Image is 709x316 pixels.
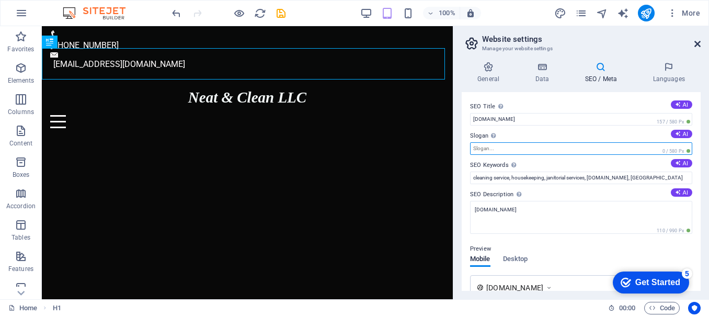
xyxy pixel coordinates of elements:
[6,202,36,210] p: Accordion
[423,7,460,19] button: 100%
[575,7,587,19] i: Pages (Ctrl+Alt+S)
[470,255,528,275] div: Preview
[660,148,692,155] span: 0 / 580 Px
[554,7,566,19] i: Design (Ctrl+Alt+Y)
[470,142,692,155] input: Slogan...
[275,7,287,19] i: Save (Ctrl+S)
[617,7,629,19] i: AI Writer
[626,304,628,312] span: :
[470,243,491,255] p: Preview
[12,233,30,242] p: Tables
[649,302,675,314] span: Code
[60,7,139,19] img: Editor Logo
[671,130,692,138] button: Slogan
[655,227,692,234] span: 110 / 990 Px
[503,253,528,267] span: Desktop
[688,302,701,314] button: Usercentrics
[8,76,35,85] p: Elements
[8,108,34,116] p: Columns
[170,7,182,19] button: undo
[637,62,701,84] h4: Languages
[596,7,608,19] i: Navigator
[569,62,637,84] h4: SEO / Meta
[640,7,652,19] i: Publish
[482,44,680,53] h3: Manage your website settings
[608,302,636,314] h6: Session time
[13,171,30,179] p: Boxes
[53,302,61,314] span: Click to select. Double-click to edit
[486,283,543,293] span: [DOMAIN_NAME]
[617,7,630,19] button: text_generator
[9,139,32,148] p: Content
[170,7,182,19] i: Undo: Change slogan (Ctrl+Z)
[470,188,692,201] label: SEO Description
[663,5,704,21] button: More
[470,253,490,267] span: Mobile
[482,35,701,44] h2: Website settings
[31,12,76,21] div: Get Started
[7,45,34,53] p: Favorites
[8,5,85,27] div: Get Started 5 items remaining, 0% complete
[470,130,692,142] label: Slogan
[462,62,519,84] h4: General
[667,8,700,18] span: More
[470,159,692,172] label: SEO Keywords
[466,8,475,18] i: On resize automatically adjust zoom level to fit chosen device.
[519,62,569,84] h4: Data
[671,188,692,197] button: SEO Description
[8,14,77,24] span: [PHONE_NUMBER]
[8,265,33,273] p: Features
[575,7,588,19] button: pages
[470,100,692,113] label: SEO Title
[275,7,287,19] button: save
[439,7,455,19] h6: 100%
[644,302,680,314] button: Code
[8,302,37,314] a: Click to cancel selection. Double-click to open Pages
[554,7,567,19] button: design
[254,7,266,19] button: reload
[53,302,61,314] nav: breadcrumb
[254,7,266,19] i: Reload page
[671,100,692,109] button: SEO Title
[638,5,655,21] button: publish
[596,7,609,19] button: navigator
[233,7,245,19] button: Click here to leave preview mode and continue editing
[655,118,692,126] span: 157 / 580 Px
[77,2,88,13] div: 5
[619,302,635,314] span: 00 00
[671,159,692,167] button: SEO Keywords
